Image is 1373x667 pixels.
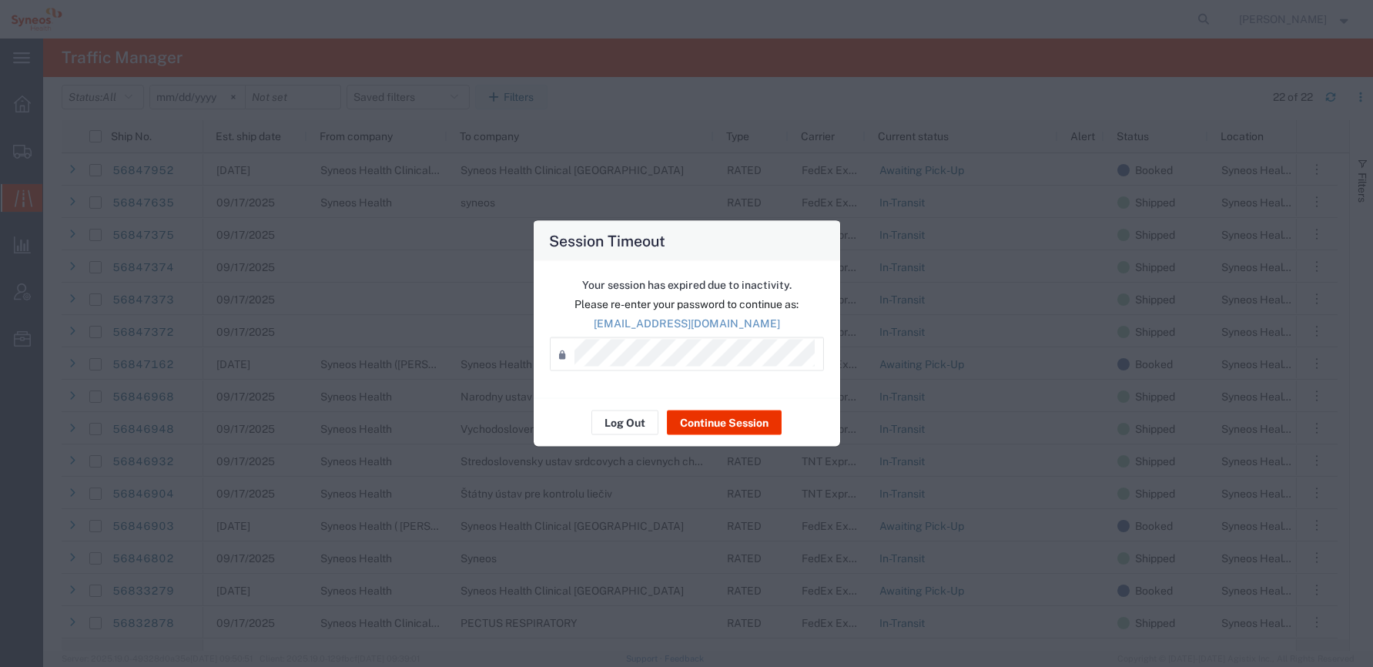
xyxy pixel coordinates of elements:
p: Please re-enter your password to continue as: [550,297,824,313]
p: Your session has expired due to inactivity. [550,277,824,293]
button: Continue Session [667,411,782,435]
button: Log Out [591,411,658,435]
p: [EMAIL_ADDRESS][DOMAIN_NAME] [550,316,824,332]
h4: Session Timeout [549,230,665,252]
